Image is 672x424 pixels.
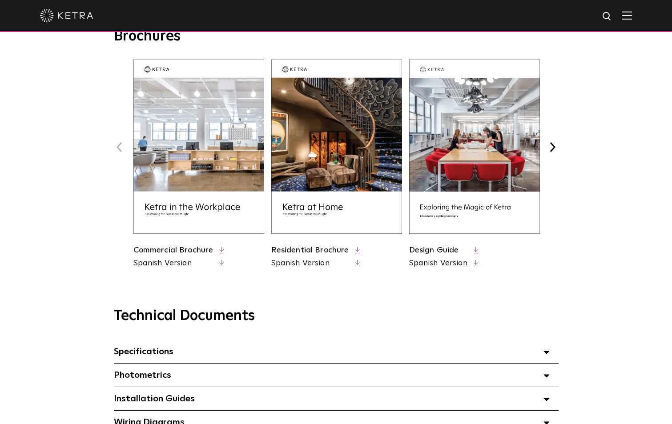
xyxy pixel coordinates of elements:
img: residential_brochure_thumbnail [271,60,402,234]
a: Residential Brochure [271,246,349,254]
a: Spanish Version [271,258,349,269]
span: Installation Guides [114,394,195,403]
img: ketra-logo-2019-white [40,9,93,22]
a: Spanish Version [133,258,213,269]
img: Hamburger%20Nav.svg [622,11,632,20]
span: Photometrics [114,371,171,380]
button: Previous [114,141,125,153]
span: Specifications [114,347,173,356]
h3: Brochures [114,28,559,46]
img: search icon [602,11,613,22]
img: commercial_brochure_thumbnail [133,60,264,234]
a: Commercial Brochure [133,246,213,254]
a: Design Guide [409,246,459,254]
img: design_brochure_thumbnail [409,60,540,234]
a: Spanish Version [409,258,467,269]
button: Next [547,141,559,153]
h3: Technical Documents [114,308,559,324]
